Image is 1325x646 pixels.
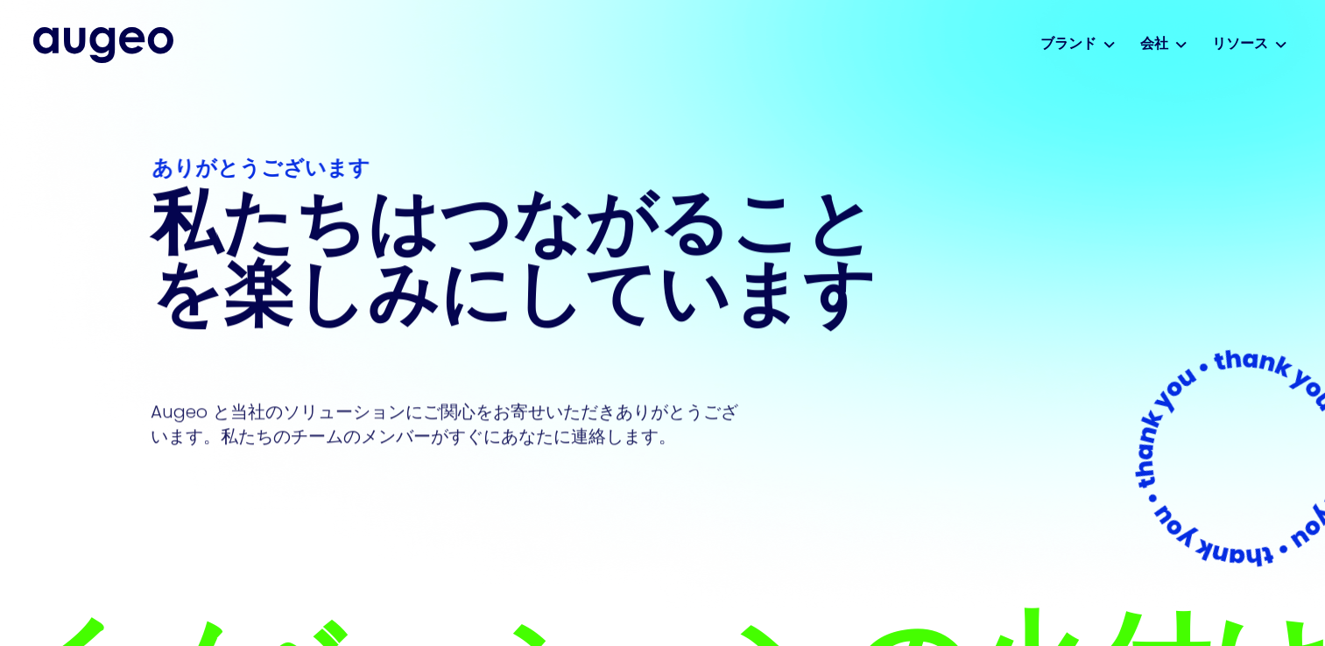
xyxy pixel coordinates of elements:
div: 会社 [1140,34,1168,55]
img: ミッドナイトブルーのAugeoのフルロゴ。 [33,27,173,62]
div: リソース [1212,34,1268,55]
p: Augeo と当社のソリューションにご関心をお寄せいただきありがとうございます。私たちのチームのメンバーがすぐにあなたに連絡します。 [151,400,753,449]
a: 家 [33,27,173,62]
div: ブランド [1040,34,1096,55]
h1: 私たちはつながることを楽しみにしています [151,193,907,335]
div: ありがとうございます [152,154,906,186]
